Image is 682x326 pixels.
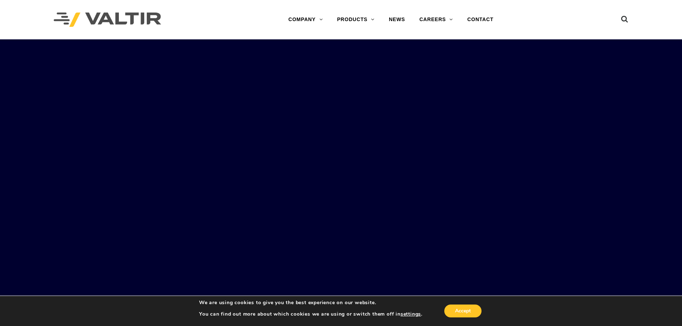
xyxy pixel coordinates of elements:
[401,311,421,317] button: settings
[199,311,422,317] p: You can find out more about which cookies we are using or switch them off in .
[330,13,382,27] a: PRODUCTS
[382,13,412,27] a: NEWS
[281,13,330,27] a: COMPANY
[412,13,460,27] a: CAREERS
[54,13,161,27] img: Valtir
[199,300,422,306] p: We are using cookies to give you the best experience on our website.
[460,13,500,27] a: CONTACT
[444,305,482,317] button: Accept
